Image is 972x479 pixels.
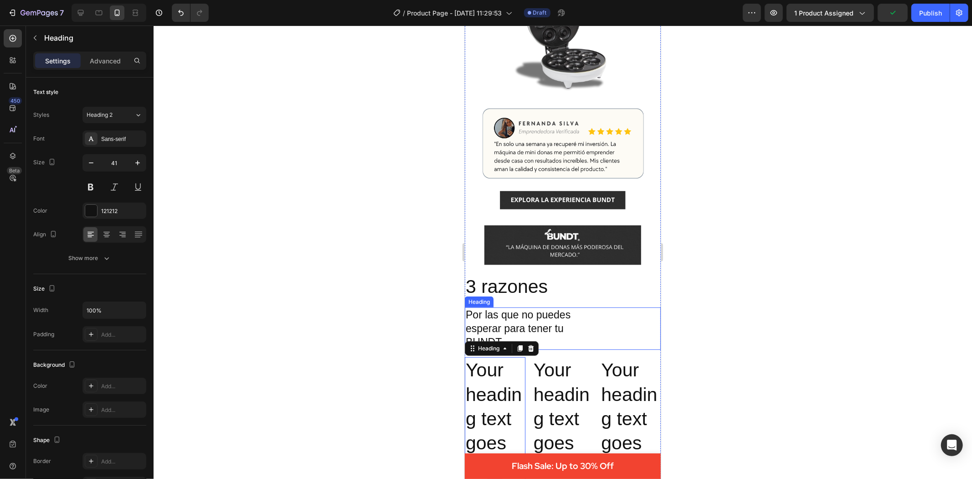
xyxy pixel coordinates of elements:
span: / [403,8,406,18]
div: Size [33,156,57,169]
span: 1 product assigned [794,8,854,18]
button: 7 [4,4,68,22]
button: Publish [911,4,950,22]
div: Show more [69,254,111,263]
div: Border [33,457,51,465]
div: Styles [33,111,49,119]
div: Shape [33,434,62,447]
div: Image [33,406,49,414]
div: Beta [7,167,22,174]
button: 1 product assigned [787,4,874,22]
div: Font [33,135,45,143]
div: Add... [101,382,144,390]
div: Add... [101,406,144,414]
div: Background [33,359,77,371]
h2: Your heading text goes here [68,332,129,455]
div: Padding [33,330,54,338]
p: Por las que no puedes esperar para tener tu BUNDT [1,283,124,324]
div: Publish [919,8,942,18]
p: 7 [60,7,64,18]
div: Open Intercom Messenger [941,434,963,456]
div: Add... [101,331,144,339]
span: Product Page - [DATE] 11:29:53 [407,8,502,18]
span: Heading 2 [87,111,113,119]
input: Auto [83,302,146,318]
div: Align [33,229,59,241]
div: Width [33,306,48,314]
div: 450 [9,97,22,104]
h2: Your heading text goes here [135,332,196,455]
div: Color [33,207,47,215]
div: Color [33,382,47,390]
span: Draft [533,9,547,17]
div: Undo/Redo [172,4,209,22]
button: Heading 2 [82,107,146,123]
button: Show more [33,250,146,266]
div: Heading [2,272,27,281]
div: Add... [101,458,144,466]
iframe: Design area [465,26,661,479]
div: Sans-serif [101,135,144,143]
div: Text style [33,88,58,96]
p: Settings [45,56,71,66]
img: image_demo.jpg [20,197,176,241]
div: Size [33,283,57,295]
img: image_demo.jpg [20,163,176,187]
div: Heading [11,319,36,327]
div: 121212 [101,207,144,215]
p: Advanced [90,56,121,66]
p: 3 razones [1,249,195,273]
p: Heading [44,32,143,43]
